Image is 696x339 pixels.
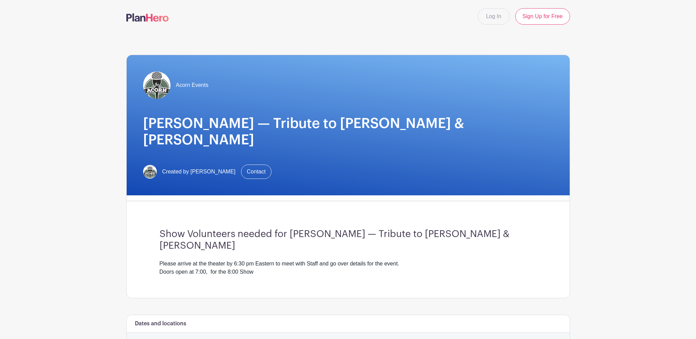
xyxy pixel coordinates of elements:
[143,165,157,179] img: Acorn%20Logo%20SMALL.jpg
[135,321,186,327] h6: Dates and locations
[478,8,510,25] a: Log In
[160,229,537,251] h3: Show Volunteers needed for [PERSON_NAME] — Tribute to [PERSON_NAME] & [PERSON_NAME]
[515,8,570,25] a: Sign Up for Free
[143,71,170,99] img: Acorn%20Logo%20SMALL.jpg
[126,13,169,22] img: logo-507f7623f17ff9eddc593b1ce0a138ce2505c220e1c5a4e2b4648c50719b7d32.svg
[160,260,537,276] div: Please arrive at the theater by 6:30 pm Eastern to meet with Staff and go over details for the ev...
[162,168,236,176] span: Created by [PERSON_NAME]
[176,81,208,89] span: Acorn Events
[143,115,553,148] h1: [PERSON_NAME] — Tribute to [PERSON_NAME] & [PERSON_NAME]
[241,165,271,179] a: Contact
